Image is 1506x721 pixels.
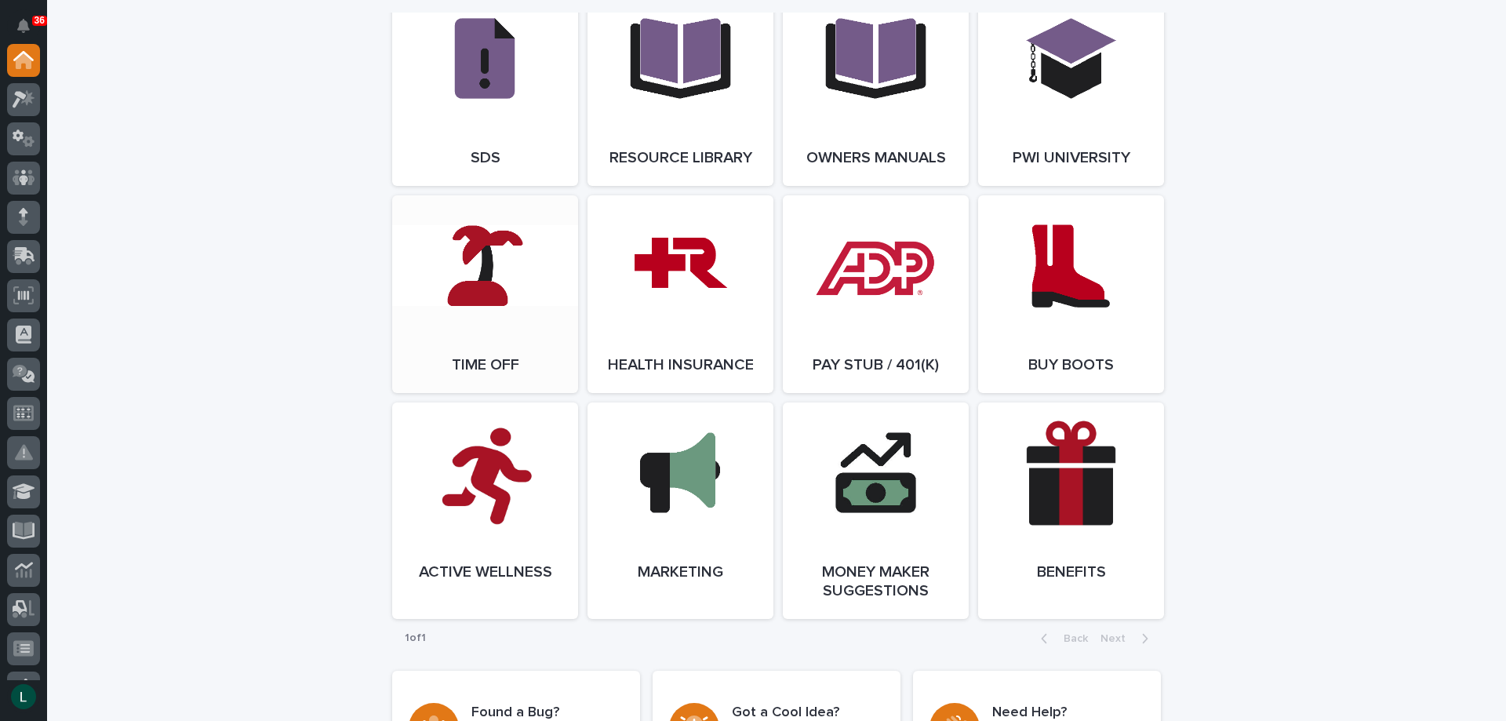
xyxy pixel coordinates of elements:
[7,9,40,42] button: Notifications
[783,402,969,619] a: Money Maker Suggestions
[783,195,969,393] a: Pay Stub / 401(k)
[35,15,45,26] p: 36
[392,195,578,393] a: Time Off
[1100,633,1135,644] span: Next
[1028,632,1094,646] button: Back
[587,402,773,619] a: Marketing
[392,619,438,657] p: 1 of 1
[587,195,773,393] a: Health Insurance
[7,680,40,713] button: users-avatar
[20,19,40,44] div: Notifications36
[978,402,1164,619] a: Benefits
[392,402,578,619] a: Active Wellness
[1094,632,1161,646] button: Next
[978,195,1164,393] a: Buy Boots
[1054,633,1088,644] span: Back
